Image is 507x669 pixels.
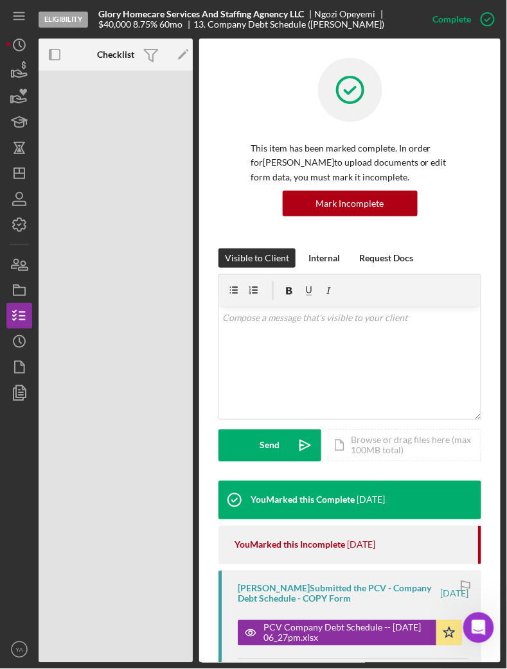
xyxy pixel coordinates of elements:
iframe: Intercom live chat [463,613,494,643]
div: 60 mo [159,19,182,30]
b: Checklist [97,49,134,60]
button: YA [6,637,32,663]
text: YA [15,647,24,654]
div: You Marked this Complete [251,495,355,505]
div: Visible to Client [225,248,289,268]
div: Request Docs [359,248,413,268]
button: Request Docs [353,248,420,268]
button: Send [218,430,321,462]
button: Complete [420,6,501,32]
button: Internal [302,248,346,268]
div: Complete [433,6,472,32]
b: Glory Homecare Services And Staffing Agnency LLC [98,9,304,19]
div: Eligibility [39,12,88,28]
div: Mark Incomplete [316,191,384,216]
div: Send [260,430,280,462]
span: $40,000 [98,19,131,30]
div: 8.75 % [133,19,157,30]
p: This item has been marked complete. In order for [PERSON_NAME] to upload documents or edit form d... [251,141,449,184]
time: 2025-09-24 23:08 [357,495,385,505]
div: 13. Company Debt Schedule ([PERSON_NAME]) [193,19,384,30]
div: Internal [308,248,340,268]
div: You Marked this Incomplete [235,540,345,550]
button: Mark Incomplete [283,191,418,216]
time: 2025-09-24 22:27 [440,589,468,599]
div: Ngozi Opeyemi [315,9,387,19]
div: PCV Company Debt Schedule -- [DATE] 06_27pm.xlsx [263,623,430,643]
button: PCV Company Debt Schedule -- [DATE] 06_27pm.xlsx [238,620,462,646]
button: Visible to Client [218,248,296,268]
time: 2025-09-24 23:08 [347,540,375,550]
div: [PERSON_NAME] Submitted the PCV - Company Debt Schedule - COPY Form [238,584,438,604]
